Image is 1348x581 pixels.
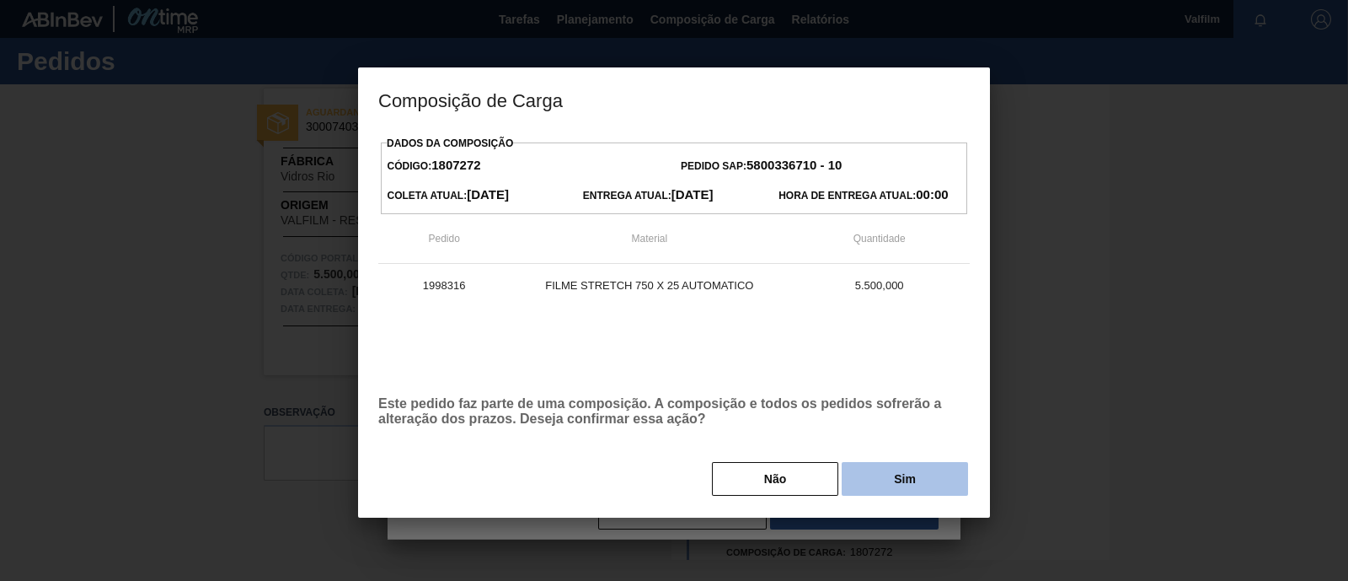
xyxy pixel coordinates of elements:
[510,264,789,306] td: FILME STRETCH 750 X 25 AUTOMATICO
[378,264,510,306] td: 1998316
[583,190,714,202] span: Entrega Atual:
[789,264,970,306] td: 5.500,000
[681,160,842,172] span: Pedido SAP:
[467,187,509,202] strong: [DATE]
[746,158,842,172] strong: 5800336710 - 10
[431,158,480,172] strong: 1807272
[712,462,838,496] button: Não
[671,187,714,202] strong: [DATE]
[378,396,970,427] p: Este pedido faz parte de uma composição. A composição e todos os pedidos sofrerão a alteração dos...
[853,233,906,245] span: Quantidade
[388,160,481,172] span: Código:
[778,190,948,202] span: Hora de Entrega Atual:
[358,67,990,132] h3: Composição de Carga
[387,137,513,149] label: Dados da Composição
[388,190,509,202] span: Coleta Atual:
[632,233,668,245] span: Material
[428,233,459,245] span: Pedido
[916,187,948,202] strong: 00:00
[842,462,968,496] button: Sim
